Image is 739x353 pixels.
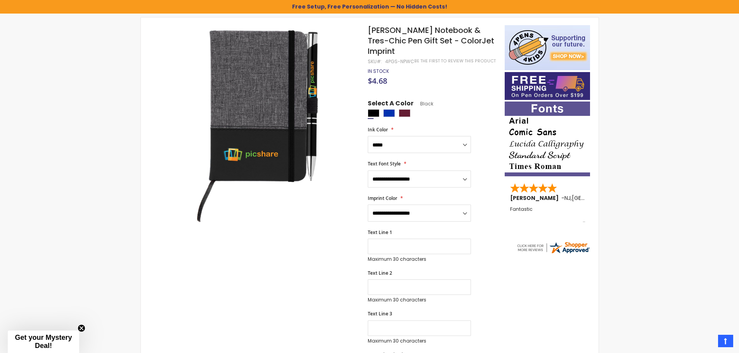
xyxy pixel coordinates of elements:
[368,25,494,57] span: [PERSON_NAME] Notebook & Tres-Chic Pen Gift Set - ColorJet Imprint
[505,102,590,176] img: font-personalization-examples
[368,68,389,74] div: Availability
[510,207,585,223] div: Fantastic
[368,109,379,117] div: Black
[368,76,387,86] span: $4.68
[368,68,389,74] span: In stock
[156,24,358,226] img: black-4pgs-npwc-twain-notebook-tres-chic-pen-gift-set-colorjet_1.jpg
[368,270,392,276] span: Text Line 2
[368,195,397,201] span: Imprint Color
[368,297,471,303] p: Maximum 30 characters
[383,109,395,117] div: Blue
[368,99,414,110] span: Select A Color
[368,126,388,133] span: Ink Color
[505,25,590,70] img: 4pens 4 kids
[15,334,72,350] span: Get your Mystery Deal!
[78,324,85,332] button: Close teaser
[368,58,382,65] strong: SKU
[385,59,414,65] div: 4PGS-NPWC
[414,58,496,64] a: Be the first to review this product
[8,331,79,353] div: Get your Mystery Deal!Close teaser
[510,194,561,202] span: [PERSON_NAME]
[516,250,590,256] a: 4pens.com certificate URL
[368,338,471,344] p: Maximum 30 characters
[368,256,471,262] p: Maximum 30 characters
[564,194,571,202] span: NJ
[368,160,401,167] span: Text Font Style
[505,72,590,100] img: Free shipping on orders over $199
[675,332,739,353] iframe: Google Customer Reviews
[399,109,410,117] div: Dark Red
[561,194,629,202] span: - ,
[572,194,629,202] span: [GEOGRAPHIC_DATA]
[368,310,392,317] span: Text Line 3
[368,229,392,236] span: Text Line 1
[414,100,433,107] span: Black
[516,241,590,255] img: 4pens.com widget logo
